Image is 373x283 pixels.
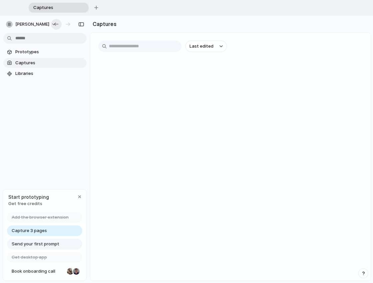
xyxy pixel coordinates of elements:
a: Book onboarding call [7,266,82,277]
span: Last edited [189,43,213,50]
span: Get desktop app [12,254,47,261]
h2: Captures [90,20,117,28]
button: [PERSON_NAME] [3,19,60,30]
span: Book onboarding call [12,268,64,275]
div: Christian Iacullo [72,267,80,275]
span: Captures [31,4,78,11]
span: Prototypes [15,49,84,55]
span: Capture 3 pages [12,227,47,234]
a: Libraries [3,69,87,79]
span: Add the browser extension [12,214,69,221]
span: Get free credits [8,200,49,207]
span: Captures [15,60,84,66]
div: Captures [29,3,89,13]
button: Last edited [186,41,227,52]
span: [PERSON_NAME] [15,21,49,28]
span: Start prototyping [8,193,49,200]
span: Libraries [15,70,84,77]
span: Send your first prompt [12,241,59,247]
a: Captures [3,58,87,68]
a: Prototypes [3,47,87,57]
div: Nicole Kubica [66,267,74,275]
